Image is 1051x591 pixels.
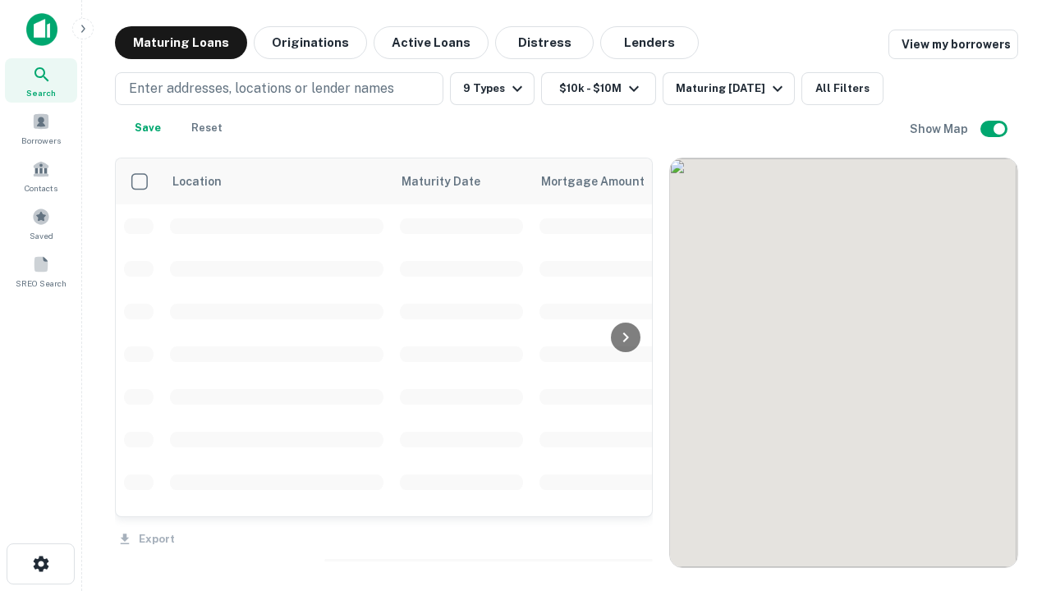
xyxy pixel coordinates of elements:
a: Contacts [5,153,77,198]
button: All Filters [801,72,883,105]
span: Maturity Date [402,172,502,191]
span: Saved [30,229,53,242]
button: Lenders [600,26,699,59]
div: 0 0 [670,158,1017,567]
span: Borrowers [21,134,61,147]
h6: Show Map [910,120,971,138]
a: Saved [5,201,77,245]
p: Enter addresses, locations or lender names [129,79,394,98]
a: SREO Search [5,249,77,293]
button: Maturing Loans [115,26,247,59]
a: Search [5,58,77,103]
button: $10k - $10M [541,72,656,105]
button: Reset [181,112,233,144]
div: Maturing [DATE] [676,79,787,98]
span: Contacts [25,181,57,195]
span: Location [172,172,222,191]
img: capitalize-icon.png [26,13,57,46]
button: Maturing [DATE] [663,72,795,105]
iframe: Chat Widget [969,407,1051,486]
button: Save your search to get updates of matches that match your search criteria. [122,112,174,144]
a: View my borrowers [888,30,1018,59]
span: Search [26,86,56,99]
button: Distress [495,26,594,59]
a: Borrowers [5,106,77,150]
th: Maturity Date [392,158,531,204]
span: SREO Search [16,277,67,290]
button: Originations [254,26,367,59]
button: Enter addresses, locations or lender names [115,72,443,105]
button: Active Loans [374,26,489,59]
span: Mortgage Amount [541,172,666,191]
th: Mortgage Amount [531,158,712,204]
button: 9 Types [450,72,535,105]
th: Location [162,158,392,204]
